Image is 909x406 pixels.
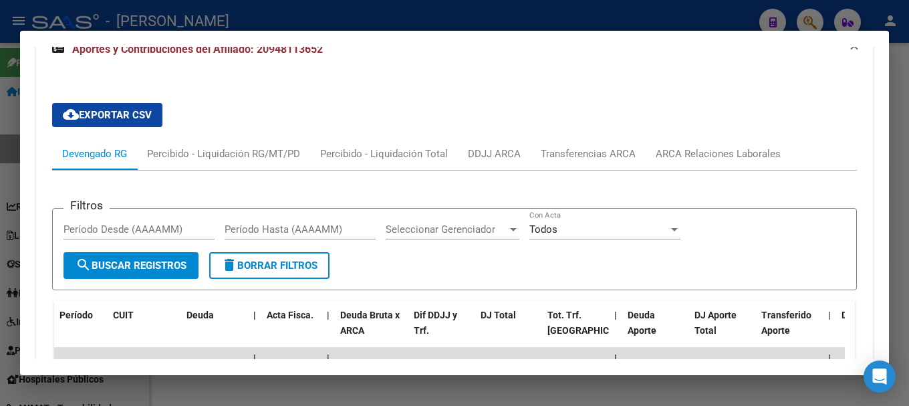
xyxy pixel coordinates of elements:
[108,301,181,360] datatable-header-cell: CUIT
[267,310,313,320] span: Acta Fisca.
[63,252,199,279] button: Buscar Registros
[63,106,79,122] mat-icon: cloud_download
[327,352,330,363] span: |
[529,223,557,235] span: Todos
[52,103,162,127] button: Exportar CSV
[836,301,903,360] datatable-header-cell: Deuda Contr.
[221,260,317,272] span: Borrar Filtros
[327,310,330,320] span: |
[408,301,475,360] datatable-header-cell: Dif DDJJ y Trf.
[609,301,622,360] datatable-header-cell: |
[72,43,323,56] span: Aportes y Contribuciones del Afiliado: 20948113652
[261,301,321,360] datatable-header-cell: Acta Fisca.
[841,310,896,320] span: Deuda Contr.
[253,310,256,320] span: |
[335,301,408,360] datatable-header-cell: Deuda Bruta x ARCA
[761,310,811,336] span: Transferido Aporte
[59,310,93,320] span: Período
[481,310,516,320] span: DJ Total
[221,257,237,273] mat-icon: delete
[414,310,457,336] span: Dif DDJJ y Trf.
[547,310,638,336] span: Tot. Trf. [GEOGRAPHIC_DATA]
[63,198,110,213] h3: Filtros
[828,352,831,363] span: |
[209,252,330,279] button: Borrar Filtros
[694,310,737,336] span: DJ Aporte Total
[186,310,214,320] span: Deuda
[386,223,507,235] span: Seleccionar Gerenciador
[253,352,256,363] span: |
[828,310,831,320] span: |
[181,301,248,360] datatable-header-cell: Deuda
[614,352,617,363] span: |
[541,146,636,161] div: Transferencias ARCA
[62,146,127,161] div: Devengado RG
[756,301,823,360] datatable-header-cell: Transferido Aporte
[63,109,152,121] span: Exportar CSV
[147,146,300,161] div: Percibido - Liquidación RG/MT/PD
[320,146,448,161] div: Percibido - Liquidación Total
[36,28,873,71] mat-expansion-panel-header: Aportes y Contribuciones del Afiliado: 20948113652
[76,257,92,273] mat-icon: search
[622,301,689,360] datatable-header-cell: Deuda Aporte
[628,310,656,336] span: Deuda Aporte
[475,301,542,360] datatable-header-cell: DJ Total
[468,146,521,161] div: DDJJ ARCA
[113,310,134,320] span: CUIT
[656,146,781,161] div: ARCA Relaciones Laborales
[54,301,108,360] datatable-header-cell: Período
[689,301,756,360] datatable-header-cell: DJ Aporte Total
[823,301,836,360] datatable-header-cell: |
[340,310,400,336] span: Deuda Bruta x ARCA
[248,301,261,360] datatable-header-cell: |
[864,361,896,393] div: Open Intercom Messenger
[321,301,335,360] datatable-header-cell: |
[542,301,609,360] datatable-header-cell: Tot. Trf. Bruto
[614,310,617,320] span: |
[76,260,186,272] span: Buscar Registros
